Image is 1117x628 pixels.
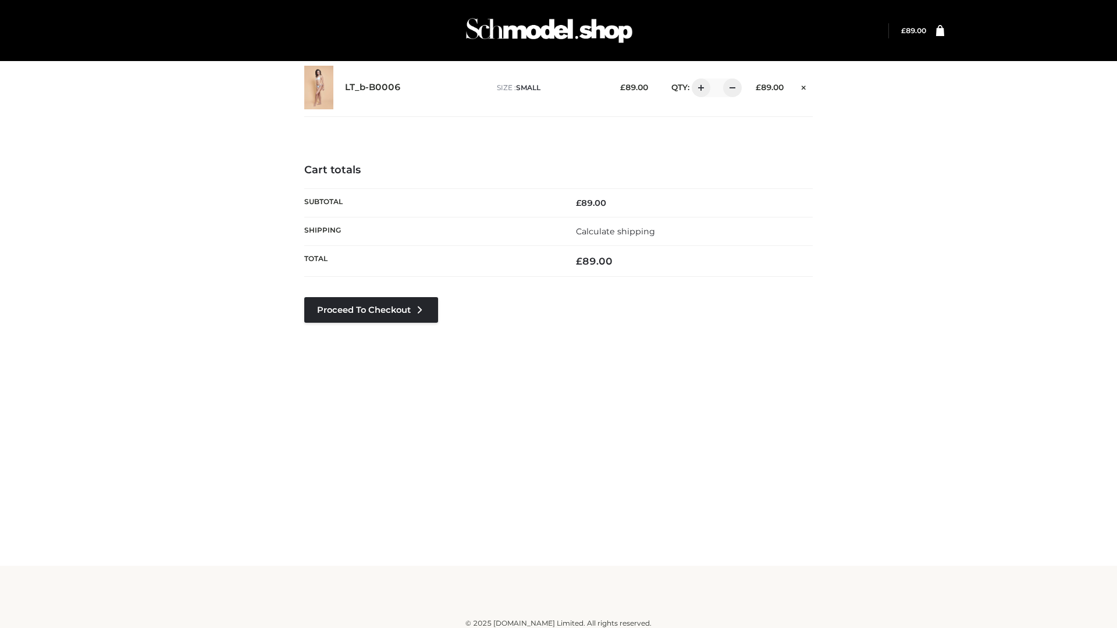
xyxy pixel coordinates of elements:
bdi: 89.00 [756,83,784,92]
bdi: 89.00 [620,83,648,92]
span: SMALL [516,83,540,92]
a: Proceed to Checkout [304,297,438,323]
span: £ [901,26,906,35]
a: Calculate shipping [576,226,655,237]
span: £ [576,255,582,267]
bdi: 89.00 [901,26,926,35]
span: £ [620,83,625,92]
th: Shipping [304,217,558,245]
img: LT_b-B0006 - SMALL [304,66,333,109]
h4: Cart totals [304,164,813,177]
bdi: 89.00 [576,255,613,267]
div: QTY: [660,78,738,97]
th: Total [304,246,558,277]
span: £ [756,83,761,92]
th: Subtotal [304,188,558,217]
img: Schmodel Admin 964 [462,8,636,53]
bdi: 89.00 [576,198,606,208]
a: Remove this item [795,78,813,94]
a: LT_b-B0006 [345,82,401,93]
a: £89.00 [901,26,926,35]
span: £ [576,198,581,208]
p: size : [497,83,602,93]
